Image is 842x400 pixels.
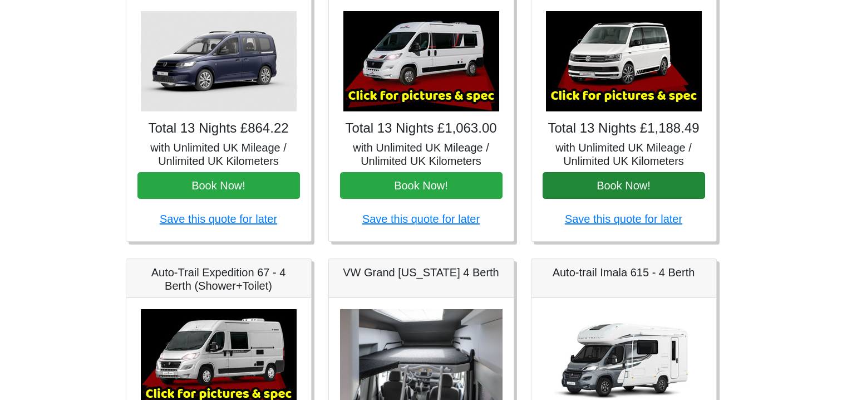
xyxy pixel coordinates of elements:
[340,120,503,136] h4: Total 13 Nights £1,063.00
[340,141,503,168] h5: with Unlimited UK Mileage / Unlimited UK Kilometers
[340,172,503,199] button: Book Now!
[543,141,705,168] h5: with Unlimited UK Mileage / Unlimited UK Kilometers
[343,11,499,111] img: Auto-Trail Expedition 66 - 2 Berth (Shower+Toilet)
[137,172,300,199] button: Book Now!
[546,11,702,111] img: VW California Ocean T6.1 (Auto, Awning)
[340,266,503,279] h5: VW Grand [US_STATE] 4 Berth
[543,120,705,136] h4: Total 13 Nights £1,188.49
[137,141,300,168] h5: with Unlimited UK Mileage / Unlimited UK Kilometers
[543,266,705,279] h5: Auto-trail Imala 615 - 4 Berth
[137,120,300,136] h4: Total 13 Nights £864.22
[137,266,300,292] h5: Auto-Trail Expedition 67 - 4 Berth (Shower+Toilet)
[160,213,277,225] a: Save this quote for later
[543,172,705,199] button: Book Now!
[141,11,297,111] img: VW Caddy California Maxi
[565,213,682,225] a: Save this quote for later
[362,213,480,225] a: Save this quote for later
